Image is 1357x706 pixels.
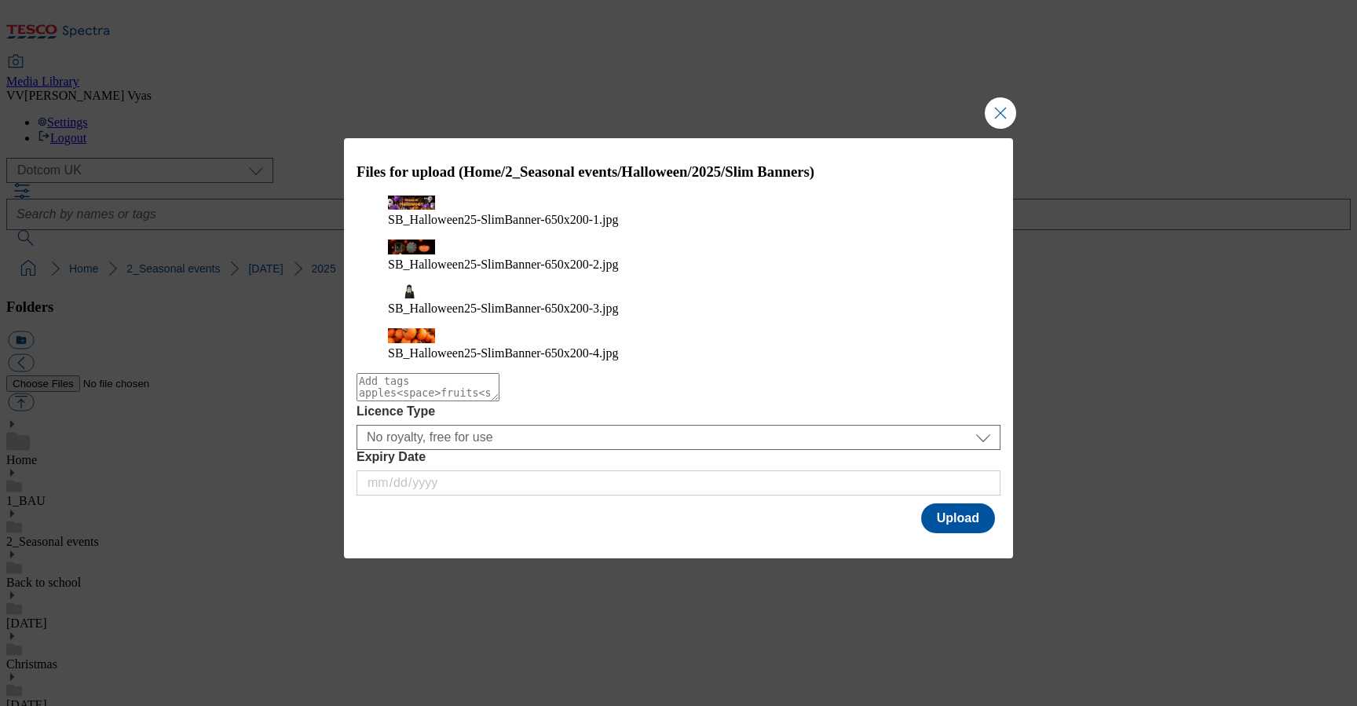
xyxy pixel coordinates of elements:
[388,328,435,342] img: preview
[388,240,435,254] img: preview
[357,163,1000,181] h3: Files for upload (Home/2_Seasonal events/Halloween/2025/Slim Banners)
[388,302,969,316] figcaption: SB_Halloween25-SlimBanner-650x200-3.jpg
[357,450,1000,464] label: Expiry Date
[921,503,995,533] button: Upload
[357,404,1000,419] label: Licence Type
[388,196,435,210] img: preview
[985,97,1016,129] button: Close Modal
[388,346,969,360] figcaption: SB_Halloween25-SlimBanner-650x200-4.jpg
[388,213,969,227] figcaption: SB_Halloween25-SlimBanner-650x200-1.jpg
[344,138,1013,558] div: Modal
[388,284,435,298] img: preview
[388,258,969,272] figcaption: SB_Halloween25-SlimBanner-650x200-2.jpg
